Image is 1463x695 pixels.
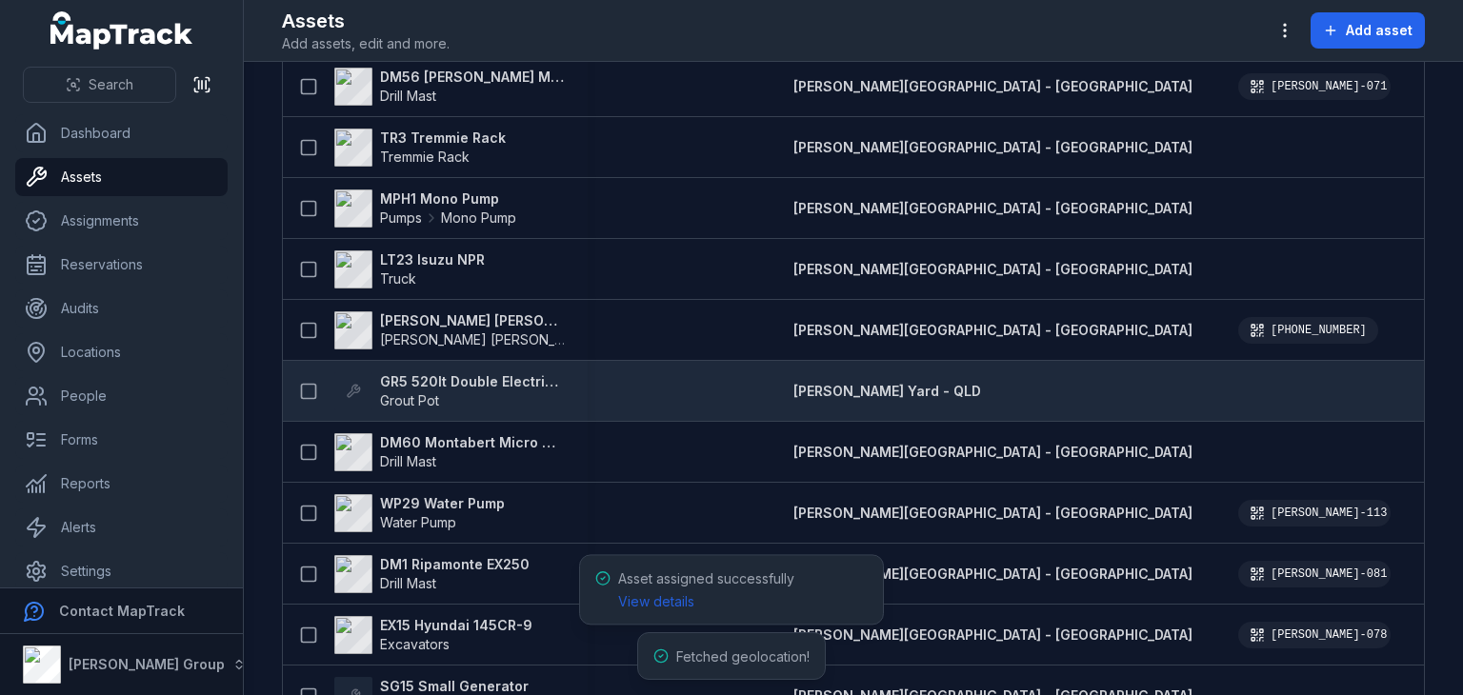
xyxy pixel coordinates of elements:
[380,372,565,391] strong: GR5 520lt Double Electric Twin Pot
[380,250,485,269] strong: LT23 Isuzu NPR
[334,68,565,106] a: DM56 [PERSON_NAME] MR-A 100Drill Mast
[380,494,505,513] strong: WP29 Water Pump
[793,200,1192,216] span: [PERSON_NAME][GEOGRAPHIC_DATA] - [GEOGRAPHIC_DATA]
[334,372,565,410] a: GR5 520lt Double Electric Twin PotGrout Pot
[793,383,981,399] span: [PERSON_NAME] Yard - QLD
[334,433,565,471] a: DM60 Montabert Micro CPA360Drill Mast
[676,648,810,665] span: Fetched geolocation!
[15,333,228,371] a: Locations
[380,68,565,87] strong: DM56 [PERSON_NAME] MR-A 100
[1238,317,1378,344] div: [PHONE_NUMBER]
[1311,12,1425,49] button: Add asset
[334,555,530,593] a: DM1 Ripamonte EX250Drill Mast
[380,208,422,228] span: Pumps
[334,494,505,532] a: WP29 Water PumpWater Pump
[282,34,450,53] span: Add assets, edit and more.
[793,505,1192,521] span: [PERSON_NAME][GEOGRAPHIC_DATA] - [GEOGRAPHIC_DATA]
[793,139,1192,155] span: [PERSON_NAME][GEOGRAPHIC_DATA] - [GEOGRAPHIC_DATA]
[380,555,530,574] strong: DM1 Ripamonte EX250
[380,189,516,208] strong: MPH1 Mono Pump
[618,570,794,609] span: Asset assigned successfully
[334,616,532,654] a: EX15 Hyundai 145CR-9Excavators
[380,514,456,530] span: Water Pump
[334,250,485,288] a: LT23 Isuzu NPRTruck
[380,392,439,408] span: Grout Pot
[1238,561,1391,587] div: [PERSON_NAME]-081
[793,504,1192,523] a: [PERSON_NAME][GEOGRAPHIC_DATA] - [GEOGRAPHIC_DATA]
[793,199,1192,218] a: [PERSON_NAME][GEOGRAPHIC_DATA] - [GEOGRAPHIC_DATA]
[15,465,228,503] a: Reports
[793,138,1192,157] a: [PERSON_NAME][GEOGRAPHIC_DATA] - [GEOGRAPHIC_DATA]
[793,443,1192,462] a: [PERSON_NAME][GEOGRAPHIC_DATA] - [GEOGRAPHIC_DATA]
[15,158,228,196] a: Assets
[793,566,1192,582] span: [PERSON_NAME][GEOGRAPHIC_DATA] - [GEOGRAPHIC_DATA]
[380,575,436,591] span: Drill Mast
[618,592,694,611] a: View details
[1238,500,1391,526] div: [PERSON_NAME]-113
[793,260,1192,279] a: [PERSON_NAME][GEOGRAPHIC_DATA] - [GEOGRAPHIC_DATA]
[1238,73,1391,100] div: [PERSON_NAME]-071
[1346,21,1413,40] span: Add asset
[793,321,1192,340] a: [PERSON_NAME][GEOGRAPHIC_DATA] - [GEOGRAPHIC_DATA]
[380,129,506,148] strong: TR3 Tremmie Rack
[793,77,1192,96] a: [PERSON_NAME][GEOGRAPHIC_DATA] - [GEOGRAPHIC_DATA]
[793,78,1192,94] span: [PERSON_NAME][GEOGRAPHIC_DATA] - [GEOGRAPHIC_DATA]
[23,67,176,103] button: Search
[15,246,228,284] a: Reservations
[334,129,506,167] a: TR3 Tremmie RackTremmie Rack
[15,202,228,240] a: Assignments
[282,8,450,34] h2: Assets
[69,656,225,672] strong: [PERSON_NAME] Group
[89,75,133,94] span: Search
[380,433,565,452] strong: DM60 Montabert Micro CPA360
[380,636,450,652] span: Excavators
[793,625,1192,645] a: [PERSON_NAME][GEOGRAPHIC_DATA] - [GEOGRAPHIC_DATA]
[793,322,1192,338] span: [PERSON_NAME][GEOGRAPHIC_DATA] - [GEOGRAPHIC_DATA]
[15,289,228,328] a: Audits
[15,421,228,459] a: Forms
[15,508,228,546] a: Alerts
[793,261,1192,277] span: [PERSON_NAME][GEOGRAPHIC_DATA] - [GEOGRAPHIC_DATA]
[793,626,1192,643] span: [PERSON_NAME][GEOGRAPHIC_DATA] - [GEOGRAPHIC_DATA]
[15,377,228,415] a: People
[334,311,565,349] a: [PERSON_NAME] [PERSON_NAME][PERSON_NAME] [PERSON_NAME]
[793,565,1192,584] a: [PERSON_NAME][GEOGRAPHIC_DATA] - [GEOGRAPHIC_DATA]
[793,382,981,401] a: [PERSON_NAME] Yard - QLD
[59,603,185,619] strong: Contact MapTrack
[380,149,470,165] span: Tremmie Rack
[15,114,228,152] a: Dashboard
[15,552,228,590] a: Settings
[441,208,516,228] span: Mono Pump
[380,311,565,330] strong: [PERSON_NAME] [PERSON_NAME]
[380,88,436,104] span: Drill Mast
[793,444,1192,460] span: [PERSON_NAME][GEOGRAPHIC_DATA] - [GEOGRAPHIC_DATA]
[380,331,597,347] span: [PERSON_NAME] [PERSON_NAME]
[380,270,416,287] span: Truck
[50,11,193,50] a: MapTrack
[1238,622,1391,648] div: [PERSON_NAME]-078
[380,453,436,469] span: Drill Mast
[380,616,532,635] strong: EX15 Hyundai 145CR-9
[334,189,516,228] a: MPH1 Mono PumpPumpsMono Pump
